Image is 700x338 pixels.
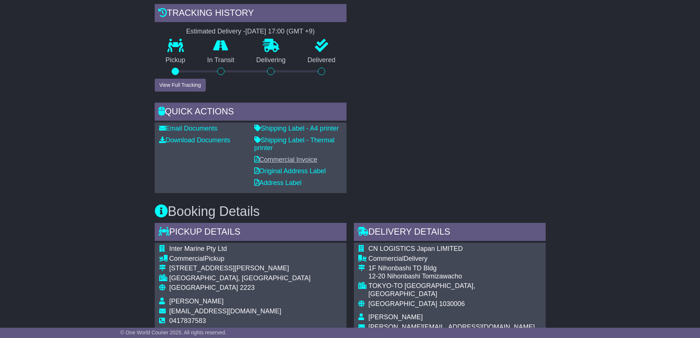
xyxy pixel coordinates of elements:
p: Pickup [155,56,197,64]
div: 1F Nihonbashi TD Bldg [369,264,541,273]
div: 12-20 Nihonbashi Tomizawacho [369,273,541,281]
p: In Transit [196,56,245,64]
span: 2223 [240,284,255,291]
div: Delivery [369,255,541,263]
div: Pickup Details [155,223,347,243]
span: Inter Marine Pty Ltd [169,245,227,252]
div: [STREET_ADDRESS][PERSON_NAME] [169,264,311,273]
span: [GEOGRAPHIC_DATA] [169,284,238,291]
p: Delivering [245,56,297,64]
div: Estimated Delivery - [155,28,347,36]
a: Commercial Invoice [254,156,317,163]
div: [GEOGRAPHIC_DATA], [GEOGRAPHIC_DATA] [169,274,311,282]
span: [EMAIL_ADDRESS][DOMAIN_NAME] [169,307,281,315]
a: Shipping Label - Thermal printer [254,136,335,152]
div: TOKYO-TO [GEOGRAPHIC_DATA], [GEOGRAPHIC_DATA] [369,282,541,298]
div: Pickup [169,255,311,263]
a: Shipping Label - A4 printer [254,125,339,132]
button: View Full Tracking [155,79,206,92]
span: Commercial [169,255,205,262]
div: Tracking history [155,4,347,24]
span: [PERSON_NAME] [369,313,423,321]
div: [DATE] 17:00 (GMT +9) [245,28,315,36]
a: Download Documents [159,136,230,144]
span: Commercial [369,255,404,262]
span: 1030006 [439,300,465,307]
span: CN LOGISTICS Japan LIMITED [369,245,463,252]
span: [GEOGRAPHIC_DATA] [369,300,437,307]
span: 0417837583 [169,317,206,324]
a: Email Documents [159,125,218,132]
span: [PERSON_NAME][EMAIL_ADDRESS][DOMAIN_NAME] [369,323,535,331]
a: Address Label [254,179,302,186]
span: © One World Courier 2025. All rights reserved. [121,330,227,335]
a: Original Address Label [254,167,326,175]
h3: Booking Details [155,204,546,219]
span: [PERSON_NAME] [169,298,224,305]
div: Quick Actions [155,103,347,122]
div: Delivery Details [354,223,546,243]
p: Delivered [297,56,347,64]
